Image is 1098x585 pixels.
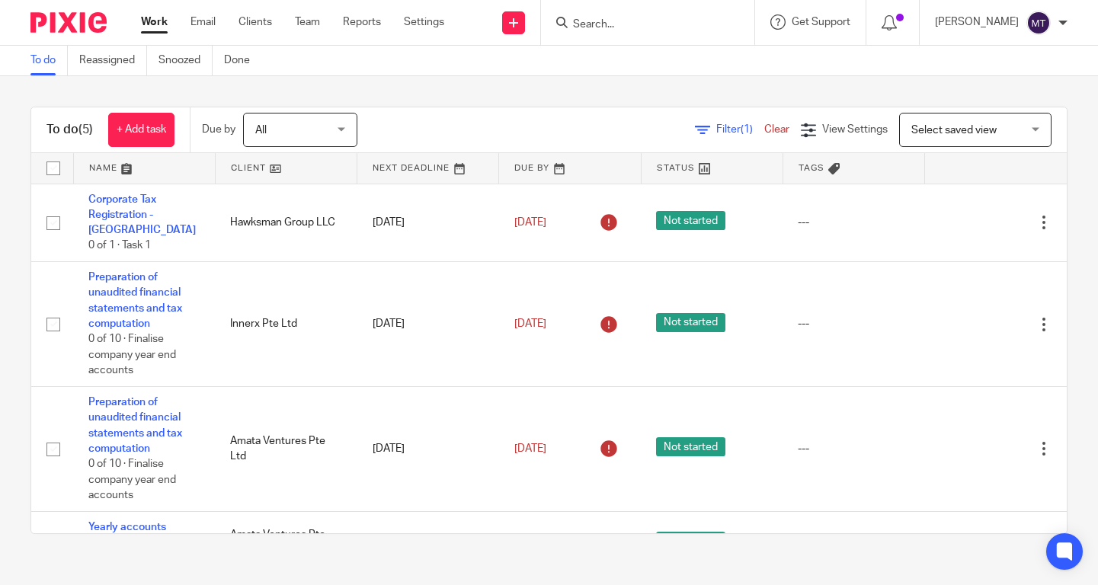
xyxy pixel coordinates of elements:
span: [DATE] [514,318,546,329]
a: Snoozed [158,46,213,75]
img: Pixie [30,12,107,33]
div: --- [798,215,909,230]
td: [DATE] [357,184,499,262]
span: Not started [656,211,725,230]
a: Corporate Tax Registration - [GEOGRAPHIC_DATA] [88,194,196,236]
a: Clients [238,14,272,30]
span: Tags [799,164,824,172]
a: Done [224,46,261,75]
span: Not started [656,313,725,332]
img: svg%3E [1026,11,1051,35]
td: Hawksman Group LLC [215,184,357,262]
a: Reassigned [79,46,147,75]
span: 0 of 10 · Finalise company year end accounts [88,334,176,376]
span: (5) [78,123,93,136]
td: Amata Ventures Pte Ltd [215,511,357,574]
input: Search [571,18,709,32]
a: Clear [764,124,789,135]
p: Due by [202,122,235,137]
span: (1) [741,124,753,135]
td: Innerx Pte Ltd [215,262,357,387]
a: Email [190,14,216,30]
div: --- [798,441,909,456]
div: --- [798,316,909,331]
a: Preparation of unaudited financial statements and tax computation [88,397,182,454]
a: Settings [404,14,444,30]
td: [DATE] [357,262,499,387]
td: [DATE] [357,511,499,574]
span: All [255,125,267,136]
span: View Settings [822,124,888,135]
span: Not started [656,532,725,551]
span: [DATE] [514,443,546,454]
span: 0 of 1 · Task 1 [88,241,151,251]
span: Select saved view [911,125,997,136]
span: Not started [656,437,725,456]
a: Reports [343,14,381,30]
a: Work [141,14,168,30]
p: [PERSON_NAME] [935,14,1019,30]
span: Get Support [792,17,850,27]
a: To do [30,46,68,75]
a: Preparation of unaudited financial statements and tax computation [88,272,182,329]
a: Yearly accounts [88,522,166,532]
td: Amata Ventures Pte Ltd [215,387,357,512]
a: Team [295,14,320,30]
a: + Add task [108,113,174,147]
span: [DATE] [514,217,546,228]
span: 0 of 10 · Finalise company year end accounts [88,459,176,501]
span: Filter [716,124,764,135]
h1: To do [46,122,93,138]
td: [DATE] [357,387,499,512]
